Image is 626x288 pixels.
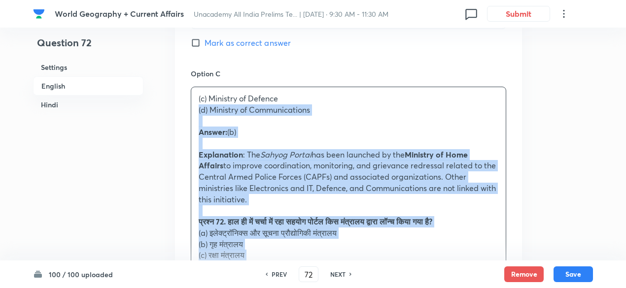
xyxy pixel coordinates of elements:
[199,149,243,160] strong: Explanation
[199,93,498,104] p: (c) Ministry of Defence
[199,149,498,205] p: : The has been launched by the to improve coordination, monitoring, and grievance redressal relat...
[199,250,498,261] p: (c) रक्षा मंत्रालय
[191,68,506,79] h6: Option C
[554,266,593,282] button: Save
[49,269,113,280] h6: 100 / 100 uploaded
[199,127,498,138] p: (b)
[199,216,432,226] strong: प्रश्न 72. हाल ही में चर्चा में रहा सहयोग पोर्टल किस मंत्रालय द्वारा लॉन्च किया गया है?
[199,239,498,250] p: (b) गृह मंत्रालय
[33,8,47,20] a: Company Logo
[504,266,544,282] button: Remove
[199,227,498,239] p: (a) इलेक्ट्रॉनिक्स और सूचना प्रौद्योगिकी मंत्रालय
[33,96,143,114] h6: Hindi
[199,127,227,137] strong: Answer:
[272,270,287,279] h6: PREV
[487,6,550,22] button: Submit
[199,104,498,116] p: (d) Ministry of Communications
[194,9,388,19] span: Unacademy All India Prelims Te... | [DATE] · 9:30 AM - 11:30 AM
[33,58,143,76] h6: Settings
[33,76,143,96] h6: English
[260,149,312,160] em: Sahyog Portal
[55,8,184,19] span: World Geography + Current Affairs
[330,270,346,279] h6: NEXT
[199,149,468,171] strong: Ministry of Home Affairs
[205,37,291,49] span: Mark as correct answer
[33,35,143,58] h4: Question 72
[33,8,45,20] img: Company Logo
